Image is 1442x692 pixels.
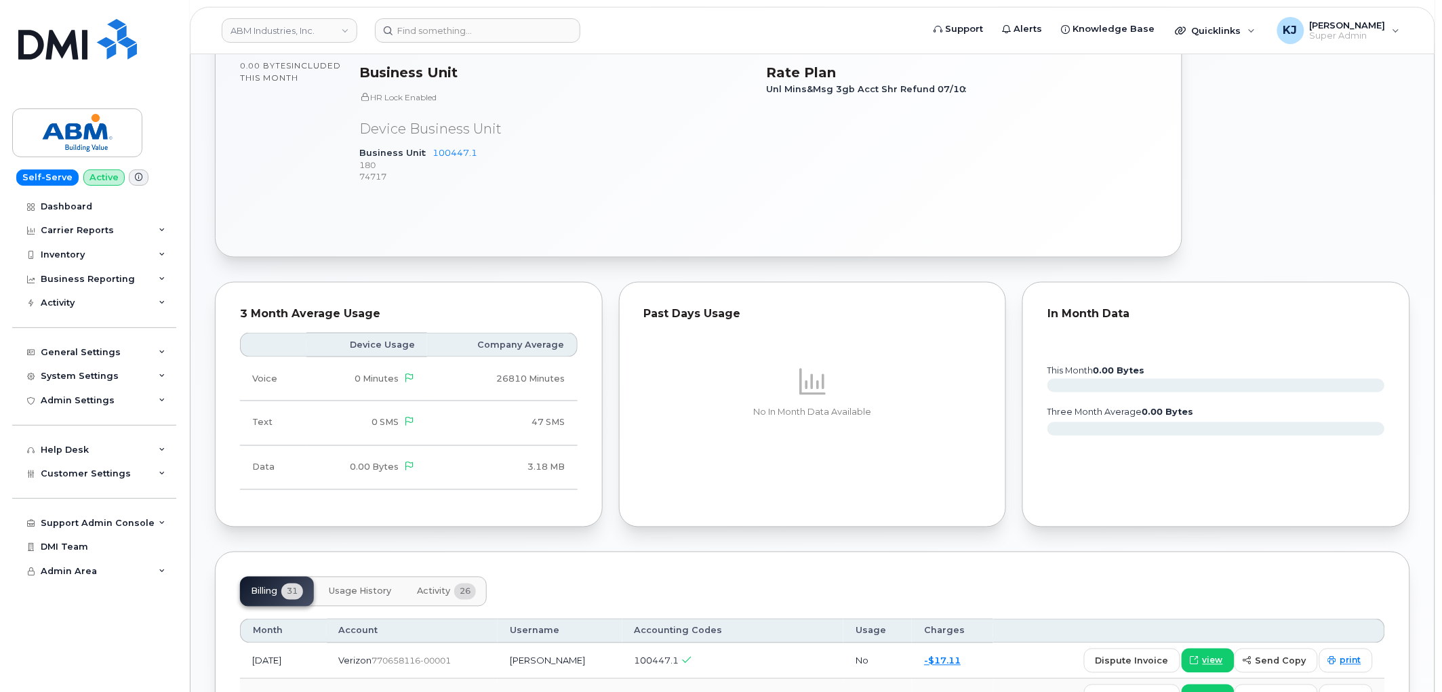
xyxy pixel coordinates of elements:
span: Usage History [329,586,391,597]
a: 100447.1 [433,148,477,158]
td: Voice [240,357,306,401]
p: HR Lock Enabled [359,91,750,103]
span: Verizon [339,655,372,666]
p: Device Business Unit [359,119,750,139]
th: Usage [843,619,912,643]
button: send copy [1235,649,1318,673]
text: this month [1047,365,1145,375]
td: 26810 Minutes [427,357,578,401]
text: three month average [1047,407,1194,418]
p: No In Month Data Available [644,407,982,419]
span: Alerts [1014,22,1043,36]
td: Text [240,401,306,445]
span: Unl Mins&Msg 3gb Acct Shr Refund 07/10 [767,84,974,94]
span: 0 SMS [372,418,399,428]
span: 0.00 Bytes [240,61,292,70]
span: 26 [454,584,476,600]
a: Alerts [993,16,1052,43]
p: 180 [359,159,750,171]
th: Username [498,619,622,643]
td: 47 SMS [427,401,578,445]
span: [PERSON_NAME] [1310,20,1386,30]
span: KJ [1283,22,1298,39]
span: 770658116-00001 [372,656,452,666]
a: ABM Industries, Inc. [222,18,357,43]
span: view [1203,655,1223,667]
span: print [1340,655,1361,667]
div: Past Days Usage [644,307,982,321]
td: [DATE] [240,643,327,679]
span: 0 Minutes [355,373,399,384]
span: Knowledge Base [1073,22,1155,36]
h3: Business Unit [359,64,750,81]
span: 100447.1 [635,655,679,666]
div: Quicklinks [1166,17,1265,44]
th: Charges [912,619,993,643]
tspan: 0.00 Bytes [1142,407,1194,418]
th: Month [240,619,327,643]
th: Account [327,619,498,643]
input: Find something... [375,18,580,43]
span: Support [946,22,984,36]
div: 3 Month Average Usage [240,307,578,321]
span: Quicklinks [1192,25,1241,36]
td: 3.18 MB [427,446,578,490]
span: 0.00 Bytes [350,462,399,472]
th: Accounting Codes [622,619,843,643]
a: print [1319,649,1373,673]
th: Device Usage [306,333,427,357]
td: No [843,643,912,679]
div: Kobe Justice [1268,17,1409,44]
span: Super Admin [1310,30,1386,41]
span: send copy [1256,655,1306,668]
tspan: 0.00 Bytes [1094,365,1145,375]
span: dispute invoice [1096,655,1169,668]
p: 74717 [359,171,750,182]
a: Knowledge Base [1052,16,1165,43]
td: Data [240,446,306,490]
span: Activity [417,586,450,597]
a: -$17.11 [924,655,961,666]
div: In Month Data [1047,307,1385,321]
button: dispute invoice [1084,649,1180,673]
span: Business Unit [359,148,433,158]
td: [PERSON_NAME] [498,643,622,679]
h3: Rate Plan [767,64,1158,81]
a: Support [925,16,993,43]
th: Company Average [427,333,578,357]
a: view [1182,649,1235,673]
